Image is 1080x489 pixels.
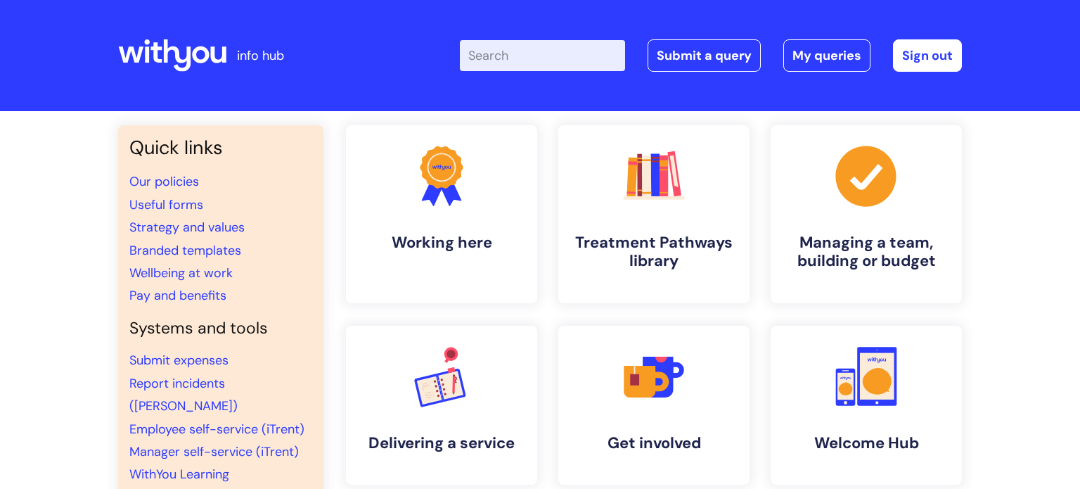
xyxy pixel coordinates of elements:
h4: Treatment Pathways library [570,234,738,271]
a: Sign out [893,39,962,72]
h4: Systems and tools [129,319,312,338]
a: Submit a query [648,39,761,72]
a: Employee self-service (iTrent) [129,421,304,438]
a: Delivering a service [346,326,537,485]
h3: Quick links [129,136,312,159]
h4: Delivering a service [357,434,526,452]
a: WithYou Learning [129,466,229,483]
a: Working here [346,125,537,303]
h4: Get involved [570,434,738,452]
a: Manager self-service (iTrent) [129,443,299,460]
a: Welcome Hub [771,326,962,485]
a: Treatment Pathways library [558,125,750,303]
a: Report incidents ([PERSON_NAME]) [129,375,238,414]
a: Branded templates [129,242,241,259]
div: | - [460,39,962,72]
a: Our policies [129,173,199,190]
h4: Working here [357,234,526,252]
p: info hub [237,44,284,67]
a: Submit expenses [129,352,229,369]
a: Get involved [558,326,750,485]
h4: Welcome Hub [782,434,951,452]
a: Strategy and values [129,219,245,236]
a: Managing a team, building or budget [771,125,962,303]
a: My queries [783,39,870,72]
a: Useful forms [129,196,203,213]
a: Pay and benefits [129,287,226,304]
a: Wellbeing at work [129,265,233,281]
h4: Managing a team, building or budget [782,234,951,271]
input: Search [460,40,625,71]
